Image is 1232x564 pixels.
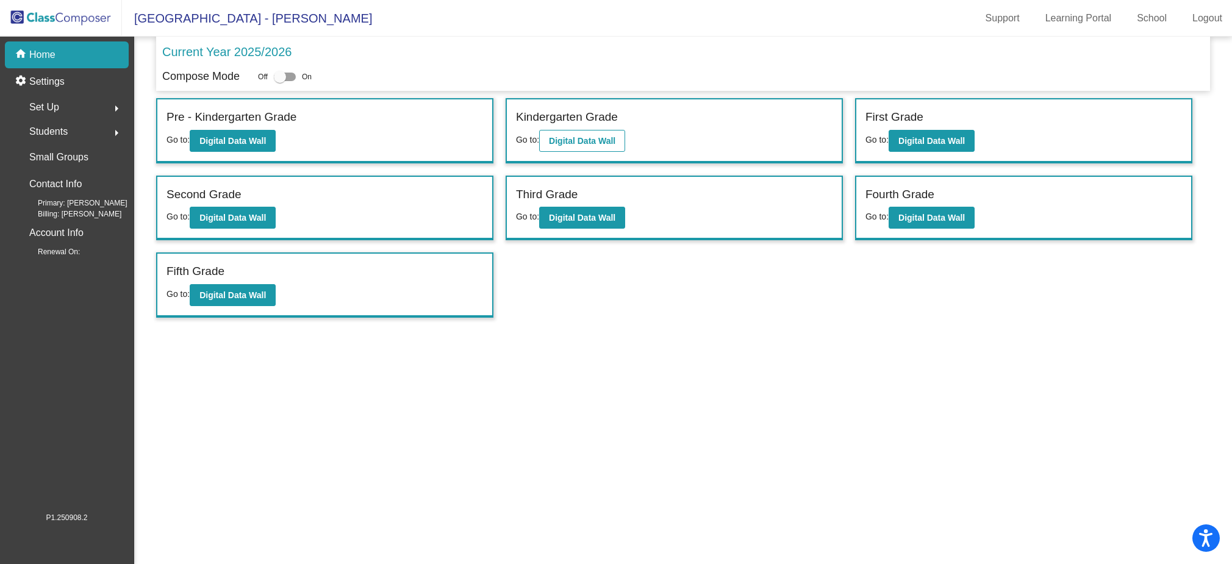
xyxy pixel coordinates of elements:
[167,263,224,280] label: Fifth Grade
[167,186,242,204] label: Second Grade
[167,289,190,299] span: Go to:
[976,9,1030,28] a: Support
[516,135,539,145] span: Go to:
[199,213,266,223] b: Digital Data Wall
[302,71,312,82] span: On
[29,74,65,89] p: Settings
[889,207,975,229] button: Digital Data Wall
[1183,9,1232,28] a: Logout
[190,130,276,152] button: Digital Data Wall
[29,48,56,62] p: Home
[1127,9,1176,28] a: School
[18,209,121,220] span: Billing: [PERSON_NAME]
[162,43,292,61] p: Current Year 2025/2026
[167,135,190,145] span: Go to:
[1036,9,1122,28] a: Learning Portal
[29,149,88,166] p: Small Groups
[199,290,266,300] b: Digital Data Wall
[898,136,965,146] b: Digital Data Wall
[162,68,240,85] p: Compose Mode
[29,176,82,193] p: Contact Info
[15,74,29,89] mat-icon: settings
[865,135,889,145] span: Go to:
[122,9,372,28] span: [GEOGRAPHIC_DATA] - [PERSON_NAME]
[15,48,29,62] mat-icon: home
[539,130,625,152] button: Digital Data Wall
[190,284,276,306] button: Digital Data Wall
[18,198,127,209] span: Primary: [PERSON_NAME]
[865,109,923,126] label: First Grade
[516,109,618,126] label: Kindergarten Grade
[18,246,80,257] span: Renewal On:
[516,186,578,204] label: Third Grade
[199,136,266,146] b: Digital Data Wall
[516,212,539,221] span: Go to:
[29,123,68,140] span: Students
[109,101,124,116] mat-icon: arrow_right
[167,109,296,126] label: Pre - Kindergarten Grade
[539,207,625,229] button: Digital Data Wall
[109,126,124,140] mat-icon: arrow_right
[889,130,975,152] button: Digital Data Wall
[29,99,59,116] span: Set Up
[29,224,84,241] p: Account Info
[549,136,615,146] b: Digital Data Wall
[190,207,276,229] button: Digital Data Wall
[167,212,190,221] span: Go to:
[898,213,965,223] b: Digital Data Wall
[258,71,268,82] span: Off
[549,213,615,223] b: Digital Data Wall
[865,186,934,204] label: Fourth Grade
[865,212,889,221] span: Go to:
